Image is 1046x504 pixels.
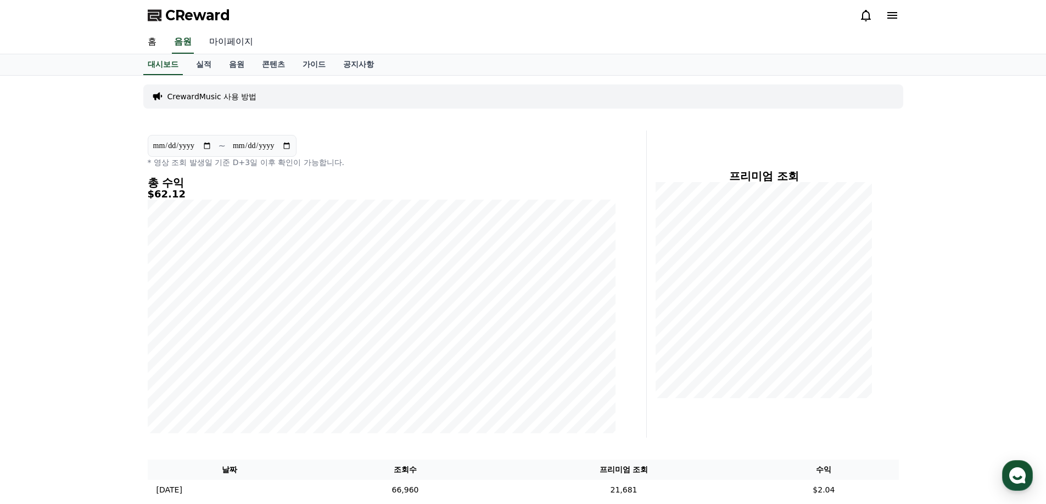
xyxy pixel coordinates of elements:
h4: 총 수익 [148,177,616,189]
a: CReward [148,7,230,24]
a: 마이페이지 [200,31,262,54]
a: 홈 [139,31,165,54]
div: 민족대명절 추석이 찾아왔습니다! [32,186,186,197]
div: CReward에 문의하기 [58,124,160,137]
div: 다음주 출금은 예정대로 진행됩니다. [32,269,186,280]
span: 운영시간 보기 [82,142,127,152]
td: $2.04 [749,480,898,500]
th: 프리미엄 조회 [499,460,749,480]
a: 공지사항 [334,54,383,75]
div: 몇 분 내 답변 받으실 수 있어요 [60,18,152,27]
button: 상담 시작하기 [11,346,206,367]
div: 크리워드 고객센터 휴무 안내 [32,241,186,252]
h5: $62.12 [148,189,616,200]
a: CrewardMusic 사용 방법 [167,91,257,102]
div: CReward [60,6,103,18]
td: 66,960 [312,480,499,500]
a: 가이드 [294,54,334,75]
p: [DATE] [156,484,182,496]
a: 음원 [172,31,194,54]
div: 올 [DATE] 가족들과 함께 풍선한 한가위 보내시길 바라며 늘 좋은 일들만 가득하시길 기원합니다! [32,203,186,236]
th: 날짜 [148,460,312,480]
td: 21,681 [499,480,749,500]
p: 크리에이터를 위한 플랫폼, 크리워드 입니다. [30,43,202,53]
button: 운영시간 보기 [78,140,139,154]
a: 실적 [187,54,220,75]
th: 조회수 [312,460,499,480]
p: * 영상 조회 발생일 기준 D+3일 이후 확인이 가능합니다. [148,157,616,168]
span: CReward [165,7,230,24]
th: 수익 [749,460,898,480]
p: ~ [219,139,226,152]
div: [DATE](금) ~ [DATE](목)까지 [32,252,186,263]
h4: 프리미엄 조회 [656,170,872,182]
div: 감사합니다. [32,285,186,296]
a: 대시보드 [143,54,183,75]
a: 콘텐츠 [253,54,294,75]
a: 음원 [220,54,253,75]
